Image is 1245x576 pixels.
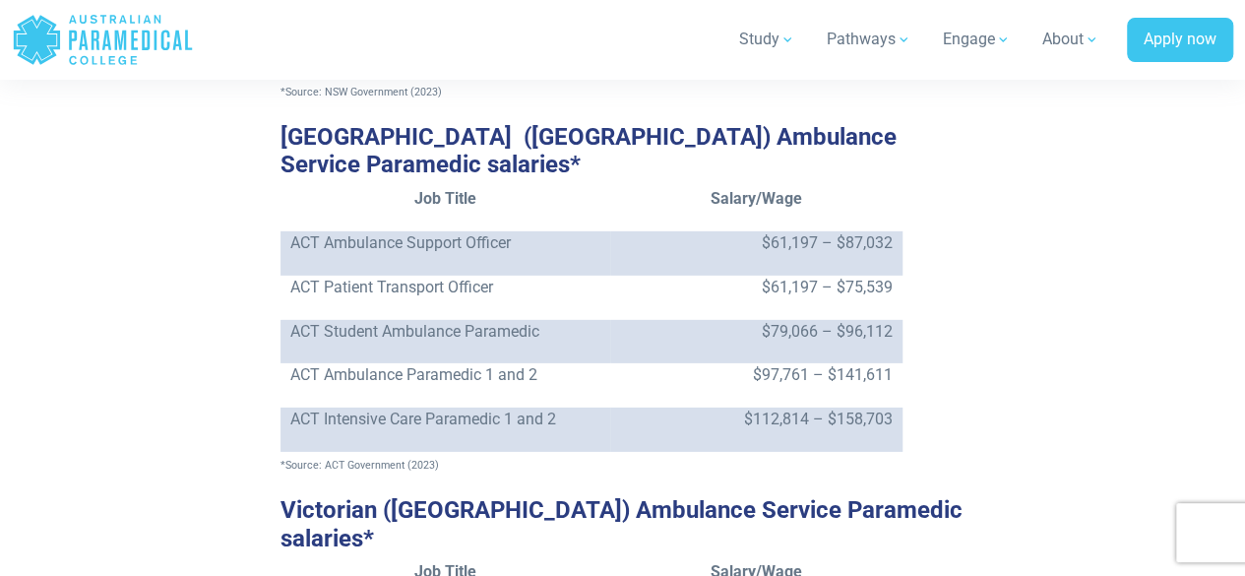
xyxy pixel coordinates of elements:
[290,276,600,299] p: ACT Patient Transport Officer
[931,12,1023,67] a: Engage
[711,189,802,208] strong: Salary/Wage
[290,408,600,431] p: ACT Intensive Care Paramedic 1 and 2
[280,86,442,98] span: *Source: NSW Government (2023)
[280,123,965,180] h3: [GEOGRAPHIC_DATA] ([GEOGRAPHIC_DATA]) Ambulance Service Paramedic salaries*
[280,496,965,553] h3: Victorian ([GEOGRAPHIC_DATA]) Ambulance Service Paramedic salaries*
[815,12,923,67] a: Pathways
[290,363,600,387] p: ACT Ambulance Paramedic 1 and 2
[290,320,600,344] p: ACT Student Ambulance Paramedic
[1127,18,1233,63] a: Apply now
[280,459,439,472] span: *Source: ACT Government (2023)
[620,363,893,387] p: $97,761 – $141,611
[1030,12,1111,67] a: About
[620,231,893,255] p: $61,197 – $87,032
[414,189,476,208] strong: Job Title
[620,408,893,431] p: $112,814 – $158,703
[290,231,600,255] p: ACT Ambulance Support Officer
[620,276,893,299] p: $61,197 – $75,539
[727,12,807,67] a: Study
[620,320,893,344] p: $79,066 – $96,112
[12,8,194,72] a: Australian Paramedical College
